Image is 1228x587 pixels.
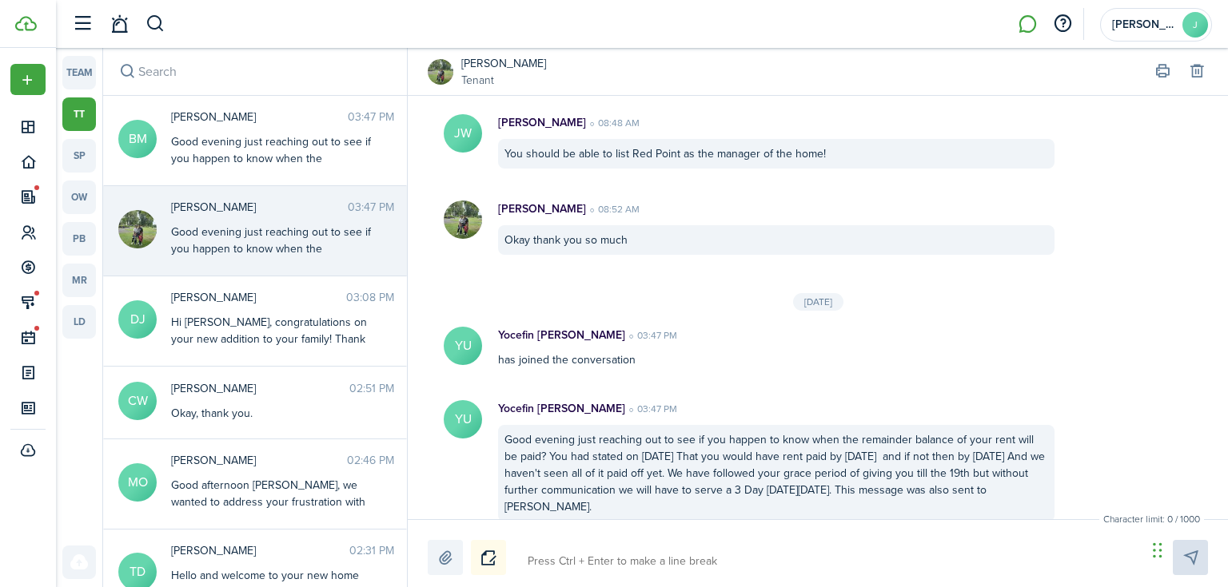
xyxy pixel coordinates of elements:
img: Adeline Peralta [428,59,453,85]
div: Okay, thank you. [171,405,371,422]
time: 03:47 PM [625,328,677,343]
time: 03:47 PM [625,402,677,416]
button: Search [146,10,165,38]
div: Good evening just reaching out to see if you happen to know when the remainder balance of your re... [498,425,1055,522]
a: tt [62,97,96,131]
a: sp [62,139,96,173]
button: Open sidebar [67,9,98,39]
avatar-text: YU [444,400,482,438]
avatar-text: MO [118,463,157,502]
button: Print [1151,61,1174,83]
button: Delete [1186,61,1208,83]
span: Adeline Peralta [171,199,348,216]
div: [DATE] [793,293,843,311]
a: Notifications [104,4,134,45]
time: 08:52 AM [586,202,640,216]
button: Notice [471,540,506,575]
p: Yocefin [PERSON_NAME] [498,400,625,417]
avatar-text: YU [444,327,482,365]
a: ow [62,180,96,214]
avatar-text: DJ [118,300,157,339]
div: Good evening just reaching out to see if you happen to know when the remainder balance of your re... [171,133,371,335]
input: search [103,48,407,95]
time: 08:48 AM [586,116,640,130]
img: Adeline Peralta [118,210,157,248]
span: Travis Davis [171,542,349,559]
span: Michael Orr [171,452,347,469]
a: Tenant [461,72,546,89]
img: Adeline Peralta [444,200,482,239]
a: pb [62,222,96,256]
span: Branden Miller [171,109,348,125]
img: TenantCloud [15,16,37,31]
a: ld [62,305,96,339]
span: Dominique Jackson [171,289,346,306]
a: team [62,56,96,89]
avatar-text: J [1182,12,1208,38]
a: [PERSON_NAME] [461,55,546,72]
p: Yocefin [PERSON_NAME] [498,327,625,343]
div: Hi [PERSON_NAME], congratulations on your new addition to your family! Thank you for letting us k... [171,314,371,364]
span: Cameron Warner [171,380,349,397]
time: 03:08 PM [346,289,394,306]
iframe: Chat Widget [1148,510,1228,587]
div: Drag [1153,526,1162,574]
time: 02:51 PM [349,380,394,397]
a: mr [62,264,96,297]
time: 02:31 PM [349,542,394,559]
time: 02:46 PM [347,452,394,469]
div: Okay thank you so much [498,225,1055,255]
div: has joined the conversation [482,327,1071,368]
button: Search [116,61,138,83]
p: [PERSON_NAME] [498,200,586,217]
button: Open resource center [1049,10,1076,38]
avatar-text: CW [118,382,157,420]
small: Character limit: 0 / 1000 [1099,512,1204,526]
avatar-text: JW [444,114,482,153]
button: Open menu [10,64,46,95]
div: You should be able to list Red Point as the manager of the home! [498,139,1055,169]
span: Jacqueline [1112,19,1176,30]
time: 03:47 PM [348,199,394,216]
time: 03:47 PM [348,109,394,125]
avatar-text: BM [118,120,157,158]
div: Good evening just reaching out to see if you happen to know when the remainder balance of your re... [171,224,371,425]
p: [PERSON_NAME] [498,114,586,131]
